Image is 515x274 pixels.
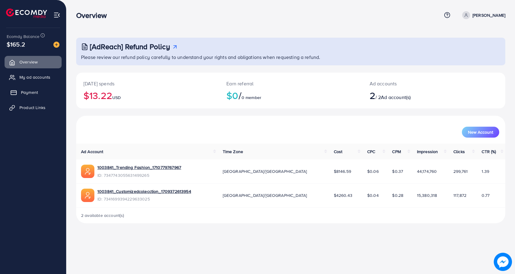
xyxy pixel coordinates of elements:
span: CTR (%) [482,149,496,155]
span: $8146.59 [334,168,351,174]
span: ID: 7347743055631499265 [97,172,181,178]
span: 2 available account(s) [81,212,124,218]
a: My ad accounts [5,71,62,83]
img: ic-ads-acc.e4c84228.svg [81,165,94,178]
span: Impression [417,149,438,155]
span: USD [112,94,121,101]
span: Time Zone [223,149,243,155]
a: Overview [5,56,62,68]
span: [GEOGRAPHIC_DATA]/[GEOGRAPHIC_DATA] [223,192,307,198]
a: 1003841_Trending Fashion_1710779767967 [97,164,181,170]
p: [PERSON_NAME] [473,12,505,19]
span: CPC [367,149,375,155]
img: image [53,42,59,48]
span: Overview [19,59,38,65]
span: 44,174,760 [417,168,437,174]
span: Cost [334,149,343,155]
span: My ad accounts [19,74,50,80]
p: [DATE] spends [83,80,212,87]
p: Ad accounts [370,80,462,87]
span: Clicks [453,149,465,155]
span: Payment [21,89,38,95]
img: image [494,253,511,270]
span: 0 member [242,94,261,101]
button: New Account [462,127,499,138]
p: Earn referral [226,80,355,87]
span: $0.06 [367,168,379,174]
span: $165.2 [7,40,25,49]
h3: Overview [76,11,112,20]
span: 1.39 [482,168,489,174]
span: ID: 7341699394229633025 [97,196,191,202]
a: Product Links [5,101,62,114]
p: Please review our refund policy carefully to understand your rights and obligations when requesti... [81,53,502,61]
a: Payment [5,86,62,98]
span: CPM [392,149,401,155]
h2: $0 [226,90,355,101]
img: menu [53,12,60,19]
h2: / 2 [370,90,462,101]
span: 2 [370,88,375,102]
span: $0.37 [392,168,403,174]
h2: $13.22 [83,90,212,101]
span: Product Links [19,104,46,111]
span: 15,380,318 [417,192,437,198]
span: $0.28 [392,192,403,198]
h3: [AdReach] Refund Policy [90,42,170,51]
span: 117,872 [453,192,466,198]
span: Ad Account [81,149,103,155]
img: logo [6,9,47,18]
span: New Account [468,130,493,134]
span: $4260.43 [334,192,352,198]
span: Ecomdy Balance [7,33,39,39]
img: ic-ads-acc.e4c84228.svg [81,189,94,202]
span: 299,761 [453,168,468,174]
a: [PERSON_NAME] [460,11,505,19]
span: / [239,88,242,102]
span: [GEOGRAPHIC_DATA]/[GEOGRAPHIC_DATA] [223,168,307,174]
a: 1003841_Customizedcolecction_1709372613954 [97,188,191,194]
span: 0.77 [482,192,490,198]
span: $0.04 [367,192,379,198]
span: Ad account(s) [381,94,411,101]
